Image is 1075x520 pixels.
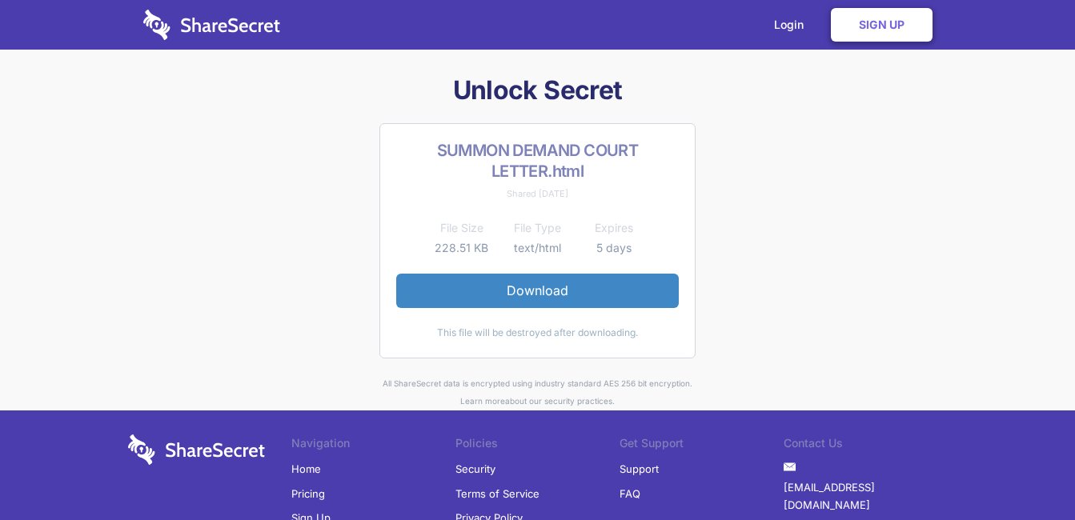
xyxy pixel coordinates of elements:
a: FAQ [620,482,640,506]
a: Support [620,457,659,481]
img: logo-wordmark-white-trans-d4663122ce5f474addd5e946df7df03e33cb6a1c49d2221995e7729f52c070b2.svg [128,434,265,465]
li: Get Support [620,434,784,457]
a: Home [291,457,321,481]
a: [EMAIL_ADDRESS][DOMAIN_NAME] [784,475,948,518]
td: text/html [499,238,576,258]
a: Pricing [291,482,325,506]
h2: SUMMON DEMAND COURT LETTER.html [396,140,679,182]
img: logo-wordmark-white-trans-d4663122ce5f474addd5e946df7df03e33cb6a1c49d2221995e7729f52c070b2.svg [143,10,280,40]
a: Learn more [460,396,505,406]
th: File Type [499,218,576,238]
li: Contact Us [784,434,948,457]
div: This file will be destroyed after downloading. [396,324,679,342]
a: Sign Up [831,8,933,42]
div: Shared [DATE] [396,185,679,202]
th: File Size [423,218,499,238]
li: Navigation [291,434,455,457]
div: All ShareSecret data is encrypted using industry standard AES 256 bit encryption. about our secur... [122,374,954,410]
a: Security [455,457,495,481]
a: Terms of Service [455,482,540,506]
td: 5 days [576,238,652,258]
td: 228.51 KB [423,238,499,258]
a: Download [396,274,679,307]
li: Policies [455,434,620,457]
th: Expires [576,218,652,238]
h1: Unlock Secret [122,74,954,107]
